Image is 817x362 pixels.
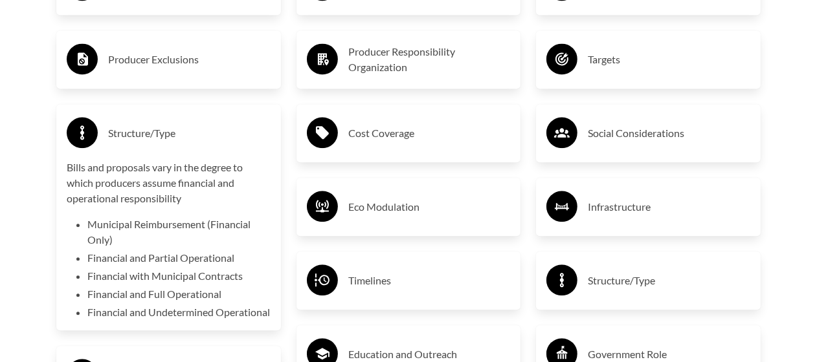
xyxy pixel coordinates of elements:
h3: Structure/Type [108,123,271,144]
h3: Structure/Type [588,270,750,291]
li: Financial with Municipal Contracts [87,268,271,284]
h3: Infrastructure [588,197,750,217]
li: Financial and Partial Operational [87,250,271,266]
li: Financial and Full Operational [87,286,271,302]
p: Bills and proposals vary in the degree to which producers assume financial and operational respon... [67,160,271,206]
h3: Timelines [348,270,511,291]
h3: Targets [588,49,750,70]
h3: Eco Modulation [348,197,511,217]
h3: Producer Responsibility Organization [348,44,511,75]
li: Municipal Reimbursement (Financial Only) [87,217,271,248]
h3: Cost Coverage [348,123,511,144]
h3: Social Considerations [588,123,750,144]
h3: Producer Exclusions [108,49,271,70]
li: Financial and Undetermined Operational [87,304,271,320]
